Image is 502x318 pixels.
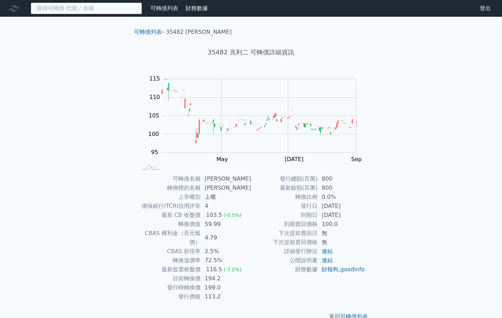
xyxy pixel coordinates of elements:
td: 上市櫃別 [137,192,201,202]
td: 轉換標的名稱 [137,183,201,192]
td: [DATE] [317,202,365,211]
td: 下次提前賣回日 [251,229,317,238]
li: › [134,28,164,36]
td: 發行總額(百萬) [251,174,317,183]
td: 發行價格 [137,292,201,301]
td: 發行日 [251,202,317,211]
td: 113.2 [201,292,251,301]
td: 199.0 [201,283,251,292]
li: 35482 [PERSON_NAME] [166,28,232,36]
td: 59.99 [201,220,251,229]
td: 轉換比例 [251,192,317,202]
a: 財報狗 [322,266,338,273]
td: 最新餘額(百萬) [251,183,317,192]
a: 可轉債列表 [150,5,178,12]
td: 公開說明書 [251,256,317,265]
a: 可轉債列表 [134,29,162,35]
td: 目前轉換價 [137,274,201,283]
td: 72.5% [201,256,251,265]
tspan: 100 [148,131,159,137]
td: 轉換溢價率 [137,256,201,265]
a: 財務數據 [186,5,208,12]
td: 800 [317,183,365,192]
td: 2.5% [201,247,251,256]
td: 到期日 [251,211,317,220]
tspan: [DATE] [285,156,304,162]
td: 無 [317,229,365,238]
td: 財務數據 [251,265,317,274]
td: 詳細發行辦法 [251,247,317,256]
td: 轉換價值 [137,220,201,229]
tspan: 105 [149,112,159,119]
td: 無 [317,238,365,247]
tspan: 110 [149,94,160,100]
input: 搜尋可轉債 代號／名稱 [31,2,142,14]
td: CBAS 折現率 [137,247,201,256]
td: [PERSON_NAME] [201,174,251,183]
td: 上櫃 [201,192,251,202]
td: 100.0 [317,220,365,229]
a: 登出 [474,3,496,14]
tspan: 115 [149,75,160,82]
td: 最新股票收盤價 [137,265,201,274]
td: 下次提前賣回價格 [251,238,317,247]
td: CBAS 權利金（百元報價） [137,229,201,247]
td: [DATE] [317,211,365,220]
span: (-0.5%) [223,212,242,218]
td: 到期賣回價格 [251,220,317,229]
a: 連結 [322,257,333,264]
td: 194.2 [201,274,251,283]
td: 800 [317,174,365,183]
div: 103.5 [205,211,223,220]
td: 4 [201,202,251,211]
span: (-7.2%) [223,267,242,272]
td: [PERSON_NAME] [201,183,251,192]
a: 連結 [322,248,333,255]
h1: 35482 兆利二 可轉債詳細資訊 [128,47,374,57]
td: 0.0% [317,192,365,202]
tspan: 95 [151,149,158,156]
td: 可轉債名稱 [137,174,201,183]
div: 116.5 [205,265,223,274]
td: 最新 CB 收盤價 [137,211,201,220]
tspan: May [217,156,228,162]
td: 發行時轉換價 [137,283,201,292]
tspan: Sep [351,156,362,162]
td: 擔保銀行/TCRI信用評等 [137,202,201,211]
td: , [317,265,365,274]
a: goodinfo [340,266,364,273]
td: 4.79 [201,229,251,247]
g: Chart [145,75,368,162]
